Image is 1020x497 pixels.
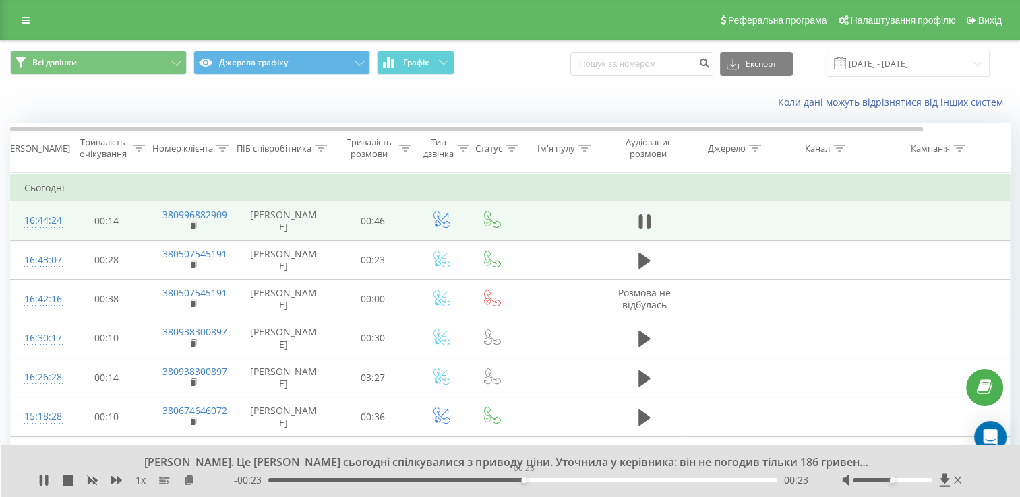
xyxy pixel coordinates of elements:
[24,286,51,312] div: 16:42:16
[24,247,51,273] div: 16:43:07
[32,57,77,68] span: Всі дзвінки
[237,319,331,358] td: [PERSON_NAME]
[890,477,895,483] div: Accessibility label
[162,286,227,299] a: 380507545191
[237,397,331,436] td: [PERSON_NAME]
[162,443,227,456] a: 380975737814
[911,143,950,154] div: Кампанія
[131,455,872,470] div: [PERSON_NAME]. Це [PERSON_NAME] сьогодні спілкувалися з приводу ціни. Уточнила у керівника: він н...
[331,201,415,240] td: 00:46
[403,58,429,67] span: Графік
[162,404,227,417] a: 380674646072
[162,365,227,378] a: 380938300897
[162,208,227,221] a: 380996882909
[778,96,1010,108] a: Коли дані можуть відрізнятися вiд інших систем
[237,279,331,319] td: [PERSON_NAME]
[162,247,227,260] a: 380507545191
[331,397,415,436] td: 00:36
[152,143,213,154] div: Номер клієнта
[76,137,129,160] div: Тривалість очікування
[237,358,331,397] td: [PERSON_NAME]
[342,137,396,160] div: Тривалість розмови
[978,15,1002,26] span: Вихід
[331,358,415,397] td: 03:27
[65,201,149,240] td: 00:14
[570,52,713,76] input: Пошук за номером
[2,143,70,154] div: [PERSON_NAME]
[784,473,808,487] span: 00:23
[331,240,415,279] td: 00:23
[237,240,331,279] td: [PERSON_NAME]
[65,397,149,436] td: 00:10
[10,51,187,75] button: Всі дзвінки
[618,286,671,311] span: Розмова не відбулась
[234,473,268,487] span: - 00:23
[162,325,227,338] a: 380938300897
[65,358,149,397] td: 00:14
[136,473,146,487] span: 1 x
[24,364,51,391] div: 16:26:28
[423,137,454,160] div: Тип дзвінка
[974,421,1007,453] div: Open Intercom Messenger
[331,319,415,358] td: 00:30
[728,15,827,26] span: Реферальна програма
[65,319,149,358] td: 00:10
[537,143,575,154] div: Ім'я пулу
[24,325,51,352] div: 16:30:17
[24,403,51,430] div: 15:18:28
[511,459,537,477] div: 00:23
[237,143,311,154] div: ПІБ співробітника
[193,51,370,75] button: Джерела трафіку
[616,137,681,160] div: Аудіозапис розмови
[65,279,149,319] td: 00:38
[24,443,51,469] div: 15:12:40
[720,52,793,76] button: Експорт
[65,436,149,475] td: 00:12
[377,51,454,75] button: Графік
[237,436,331,475] td: [PERSON_NAME]
[850,15,955,26] span: Налаштування профілю
[331,436,415,475] td: 01:31
[805,143,830,154] div: Канал
[65,240,149,279] td: 00:28
[521,477,527,483] div: Accessibility label
[237,201,331,240] td: [PERSON_NAME]
[708,143,746,154] div: Джерело
[24,207,51,234] div: 16:44:24
[331,279,415,319] td: 00:00
[475,143,502,154] div: Статус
